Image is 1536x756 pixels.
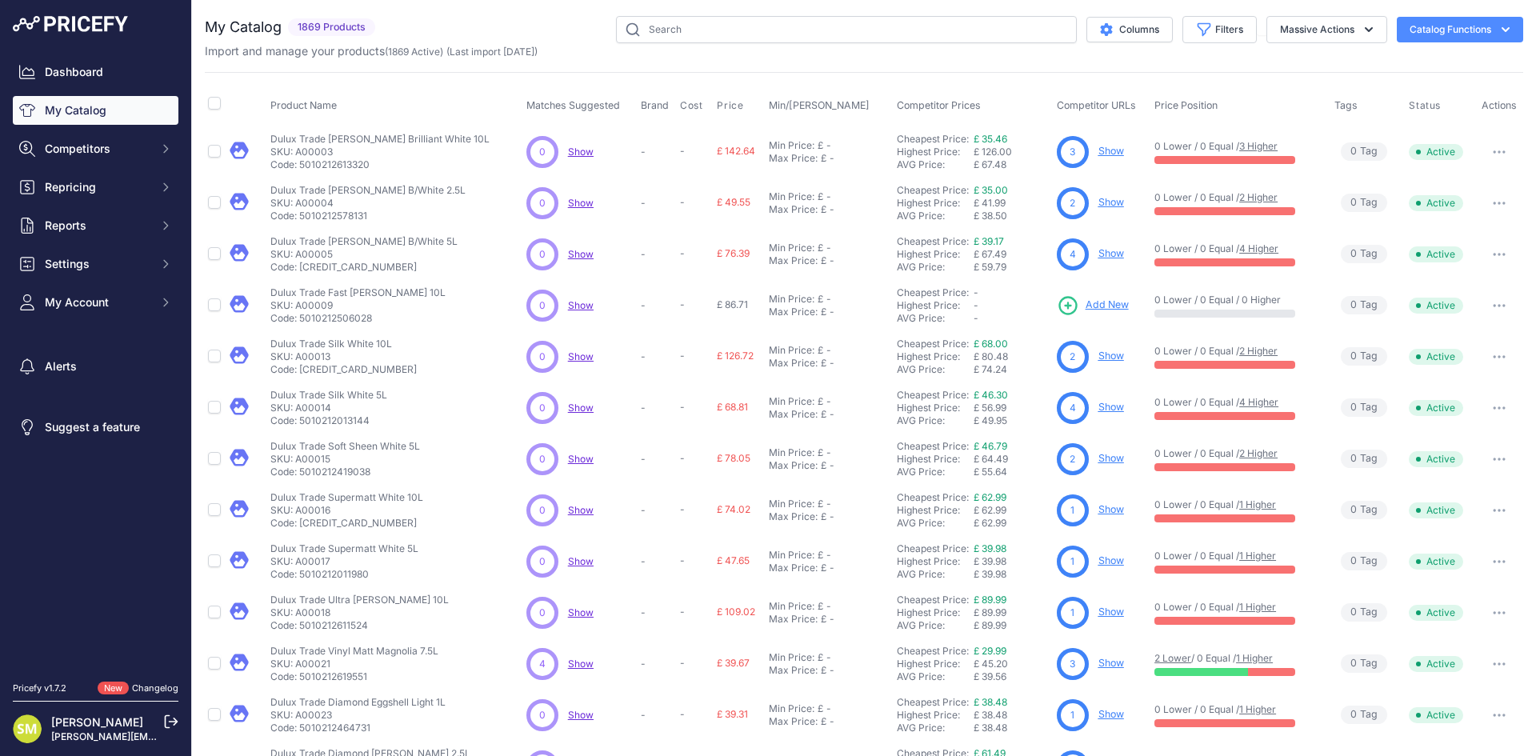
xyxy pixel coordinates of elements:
[1409,400,1463,416] span: Active
[13,352,178,381] a: Alerts
[568,504,594,516] a: Show
[717,247,750,259] span: £ 76.39
[974,453,1008,465] span: £ 64.49
[1409,298,1463,314] span: Active
[680,196,685,208] span: -
[826,357,834,370] div: -
[769,408,818,421] div: Max Price:
[1341,347,1387,366] span: Tag
[568,606,594,618] a: Show
[1154,294,1318,306] p: 0 Lower / 0 Equal / 0 Higher
[1239,140,1278,152] a: 3 Higher
[769,510,818,523] div: Max Price:
[1098,350,1124,362] a: Show
[1086,298,1129,313] span: Add New
[974,158,1050,171] div: £ 67.48
[821,357,826,370] div: £
[680,452,685,464] span: -
[1098,145,1124,157] a: Show
[1341,398,1387,417] span: Tag
[974,517,1050,530] div: £ 62.99
[974,350,1008,362] span: £ 80.48
[1239,550,1276,562] a: 1 Higher
[897,312,974,325] div: AVG Price:
[270,414,387,427] p: Code: 5010212013144
[270,184,466,197] p: Dulux Trade [PERSON_NAME] B/White 2.5L
[568,248,594,260] span: Show
[568,299,594,311] a: Show
[270,248,458,261] p: SKU: A00005
[568,658,594,670] a: Show
[568,197,594,209] a: Show
[897,491,969,503] a: Cheapest Price:
[821,152,826,165] div: £
[1070,350,1075,364] span: 2
[1350,451,1357,466] span: 0
[769,99,870,111] span: Min/[PERSON_NAME]
[680,99,706,112] button: Cost
[974,645,1006,657] a: £ 29.99
[974,133,1007,145] a: £ 35.46
[270,491,423,504] p: Dulux Trade Supermatt White 10L
[270,99,337,111] span: Product Name
[818,549,823,562] div: £
[641,248,674,261] p: -
[974,184,1008,196] a: £ 35.00
[270,440,420,453] p: Dulux Trade Soft Sheen White 5L
[1182,16,1257,43] button: Filters
[270,133,490,146] p: Dulux Trade [PERSON_NAME] Brilliant White 10L
[826,152,834,165] div: -
[1239,345,1278,357] a: 2 Higher
[568,709,594,721] a: Show
[288,18,375,37] span: 1869 Products
[974,440,1007,452] a: £ 46.79
[769,446,814,459] div: Min Price:
[897,594,969,606] a: Cheapest Price:
[568,453,594,465] a: Show
[205,43,538,59] p: Import and manage your products
[974,696,1007,708] a: £ 38.48
[897,210,974,222] div: AVG Price:
[823,293,831,306] div: -
[717,452,750,464] span: £ 78.05
[1154,191,1318,204] p: 0 Lower / 0 Equal /
[1070,247,1076,262] span: 4
[539,145,546,159] span: 0
[769,293,814,306] div: Min Price:
[769,152,818,165] div: Max Price:
[897,542,969,554] a: Cheapest Price:
[897,299,974,312] div: Highest Price:
[45,179,150,195] span: Repricing
[1086,17,1173,42] button: Columns
[818,446,823,459] div: £
[818,395,823,408] div: £
[897,645,969,657] a: Cheapest Price:
[680,503,685,515] span: -
[1397,17,1523,42] button: Catalog Functions
[818,190,823,203] div: £
[897,286,969,298] a: Cheapest Price:
[1154,345,1318,358] p: 0 Lower / 0 Equal /
[132,682,178,694] a: Changelog
[821,408,826,421] div: £
[1350,144,1357,159] span: 0
[974,146,1012,158] span: £ 126.00
[13,16,128,32] img: Pricefy Logo
[680,145,685,157] span: -
[1409,451,1463,467] span: Active
[270,312,446,325] p: Code: 5010212506028
[568,146,594,158] a: Show
[45,256,150,272] span: Settings
[1239,242,1278,254] a: 4 Higher
[1341,501,1387,519] span: Tag
[897,696,969,708] a: Cheapest Price:
[641,197,674,210] p: -
[821,510,826,523] div: £
[974,312,978,324] span: -
[13,58,178,662] nav: Sidebar
[1154,550,1318,562] p: 0 Lower / 0 Equal /
[1409,502,1463,518] span: Active
[1350,400,1357,415] span: 0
